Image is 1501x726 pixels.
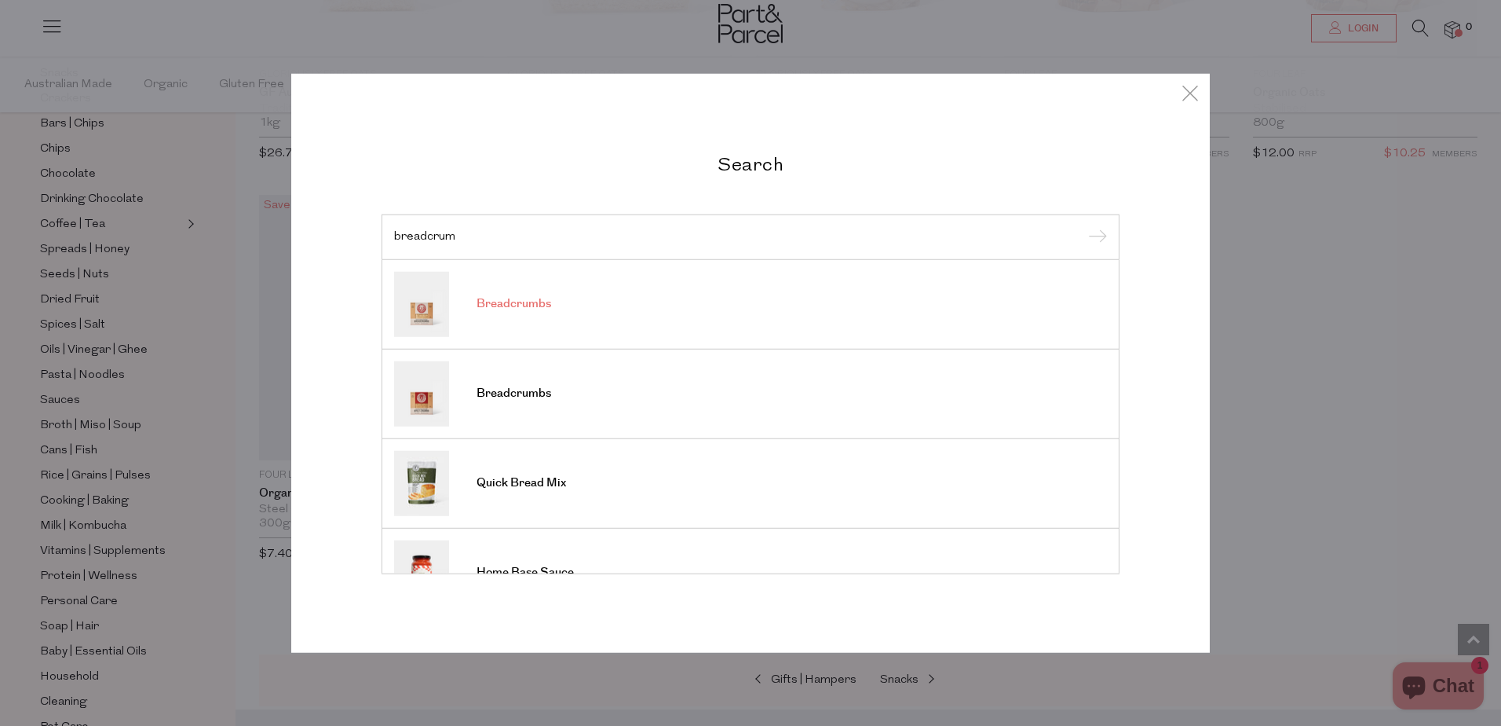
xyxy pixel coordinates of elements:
img: Home Base Sauce [394,540,449,605]
span: Breadcrumbs [477,296,551,312]
a: Breadcrumbs [394,361,1107,426]
a: Breadcrumbs [394,271,1107,336]
span: Breadcrumbs [477,386,551,401]
input: Search [394,231,1107,243]
span: Quick Bread Mix [477,475,566,491]
a: Home Base Sauce [394,540,1107,605]
h2: Search [382,152,1119,175]
img: Quick Bread Mix [394,450,449,515]
img: Breadcrumbs [394,271,449,336]
span: Home Base Sauce [477,565,574,581]
img: Breadcrumbs [394,361,449,426]
a: Quick Bread Mix [394,450,1107,515]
